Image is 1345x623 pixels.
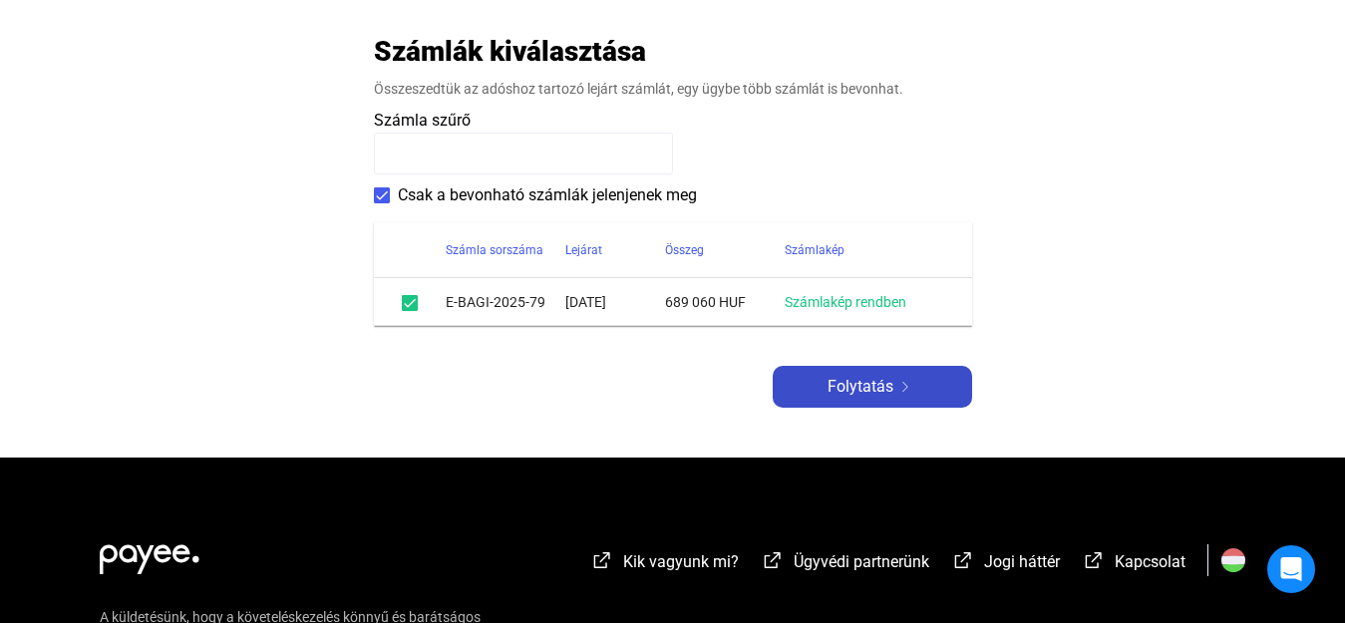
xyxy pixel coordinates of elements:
[761,550,785,570] img: external-link-white
[665,278,785,326] td: 689 060 HUF
[665,238,704,262] div: Összeg
[446,238,565,262] div: Számla sorszáma
[984,552,1060,571] span: Jogi háttér
[590,555,739,574] a: external-link-whiteKik vagyunk mi?
[761,555,929,574] a: external-link-whiteÜgyvédi partnerünk
[100,533,199,574] img: white-payee-white-dot.svg
[893,382,917,392] img: arrow-right-white
[374,34,646,69] h2: Számlák kiválasztása
[565,238,665,262] div: Lejárat
[565,238,602,262] div: Lejárat
[785,294,906,310] a: Számlakép rendben
[446,238,543,262] div: Számla sorszáma
[1221,548,1245,572] img: HU.svg
[665,238,785,262] div: Összeg
[623,552,739,571] span: Kik vagyunk mi?
[1267,545,1315,593] div: Open Intercom Messenger
[398,183,697,207] span: Csak a bevonható számlák jelenjenek meg
[785,238,844,262] div: Számlakép
[794,552,929,571] span: Ügyvédi partnerünk
[446,278,565,326] td: E-BAGI-2025-79
[1082,550,1106,570] img: external-link-white
[951,555,1060,574] a: external-link-whiteJogi háttér
[773,366,972,408] button: Folytatásarrow-right-white
[1082,555,1185,574] a: external-link-whiteKapcsolat
[374,79,972,99] div: Összeszedtük az adóshoz tartozó lejárt számlát, egy ügybe több számlát is bevonhat.
[374,111,471,130] span: Számla szűrő
[1115,552,1185,571] span: Kapcsolat
[565,278,665,326] td: [DATE]
[951,550,975,570] img: external-link-white
[828,375,893,399] span: Folytatás
[590,550,614,570] img: external-link-white
[785,238,948,262] div: Számlakép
